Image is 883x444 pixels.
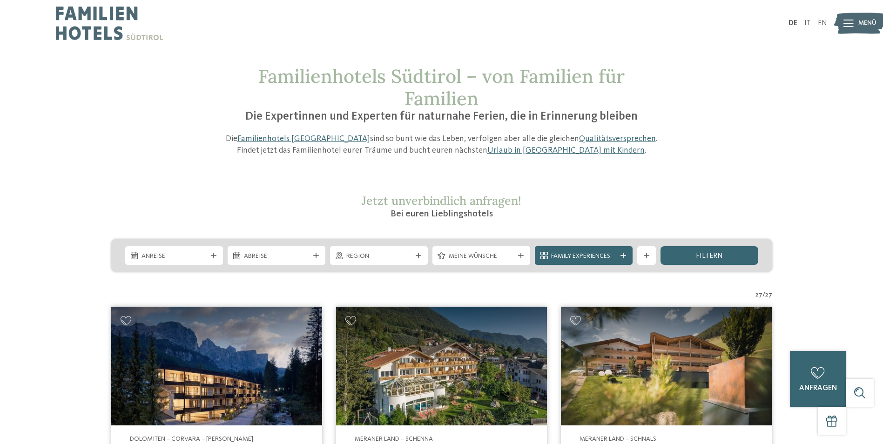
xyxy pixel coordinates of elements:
span: filtern [696,252,723,260]
span: Meraner Land – Schnals [580,436,656,442]
span: Abreise [244,252,309,261]
a: anfragen [790,351,846,407]
p: Die sind so bunt wie das Leben, verfolgen aber alle die gleichen . Findet jetzt das Familienhotel... [221,133,663,156]
span: Family Experiences [551,252,616,261]
a: EN [818,20,827,27]
img: Family Hotel Gutenberg **** [336,307,547,425]
img: Aktiv & Familienhotel Adlernest **** [561,307,772,425]
span: Menü [858,19,876,28]
span: Anreise [142,252,207,261]
span: Meraner Land – Schenna [355,436,433,442]
span: Dolomiten – Corvara – [PERSON_NAME] [130,436,253,442]
span: Bei euren Lieblingshotels [391,209,493,219]
span: anfragen [799,384,837,392]
span: / [762,290,765,300]
span: 27 [765,290,772,300]
img: Familienhotels gesucht? Hier findet ihr die besten! [111,307,322,425]
span: Die Expertinnen und Experten für naturnahe Ferien, die in Erinnerung bleiben [245,111,638,122]
a: Familienhotels [GEOGRAPHIC_DATA] [237,135,370,143]
a: IT [804,20,811,27]
span: Region [346,252,411,261]
a: Urlaub in [GEOGRAPHIC_DATA] mit Kindern [487,146,645,155]
span: Meine Wünsche [449,252,514,261]
span: 27 [755,290,762,300]
a: DE [789,20,797,27]
a: Qualitätsversprechen [579,135,656,143]
span: Familienhotels Südtirol – von Familien für Familien [258,64,625,110]
span: Jetzt unverbindlich anfragen! [362,193,521,208]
